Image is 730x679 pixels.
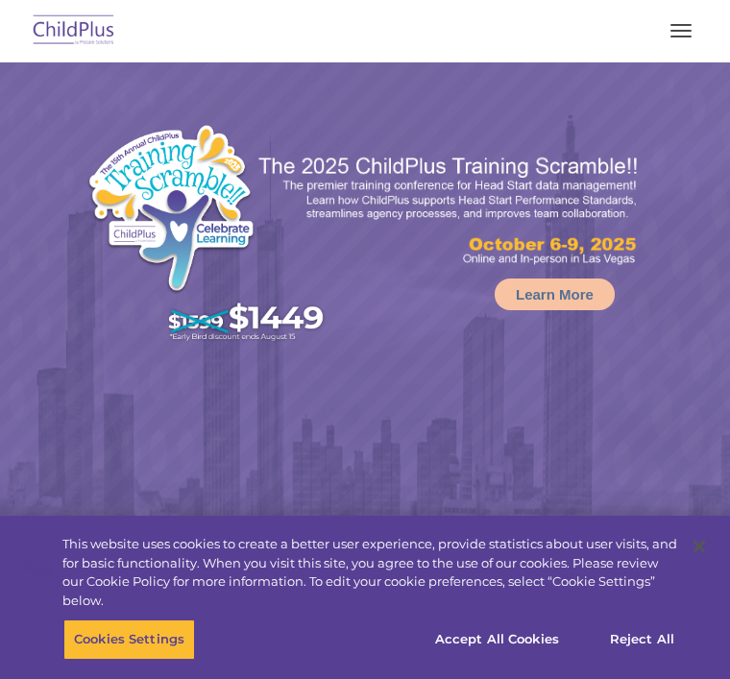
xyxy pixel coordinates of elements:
[495,279,615,310] a: Learn More
[29,9,119,54] img: ChildPlus by Procare Solutions
[315,190,397,205] span: Phone number
[425,619,570,660] button: Accept All Cookies
[582,619,702,660] button: Reject All
[678,525,720,568] button: Close
[315,111,374,126] span: Last name
[62,535,678,610] div: This website uses cookies to create a better user experience, provide statistics about user visit...
[63,619,195,660] button: Cookies Settings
